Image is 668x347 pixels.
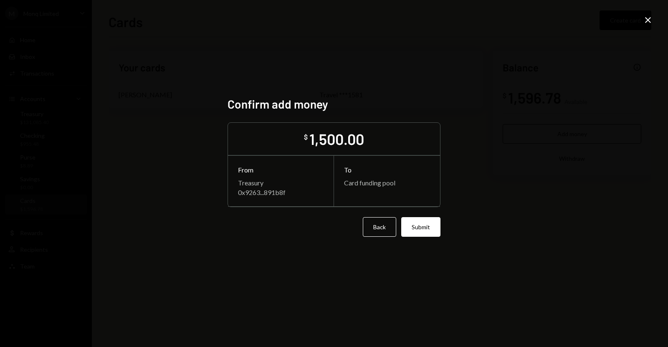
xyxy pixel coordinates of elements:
[238,188,324,196] div: 0x9263...891b8f
[401,217,440,237] button: Submit
[344,166,430,174] div: To
[228,96,440,112] h2: Confirm add money
[363,217,396,237] button: Back
[238,166,324,174] div: From
[238,179,324,187] div: Treasury
[344,179,430,187] div: Card funding pool
[309,129,364,148] div: 1,500.00
[304,133,308,141] div: $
